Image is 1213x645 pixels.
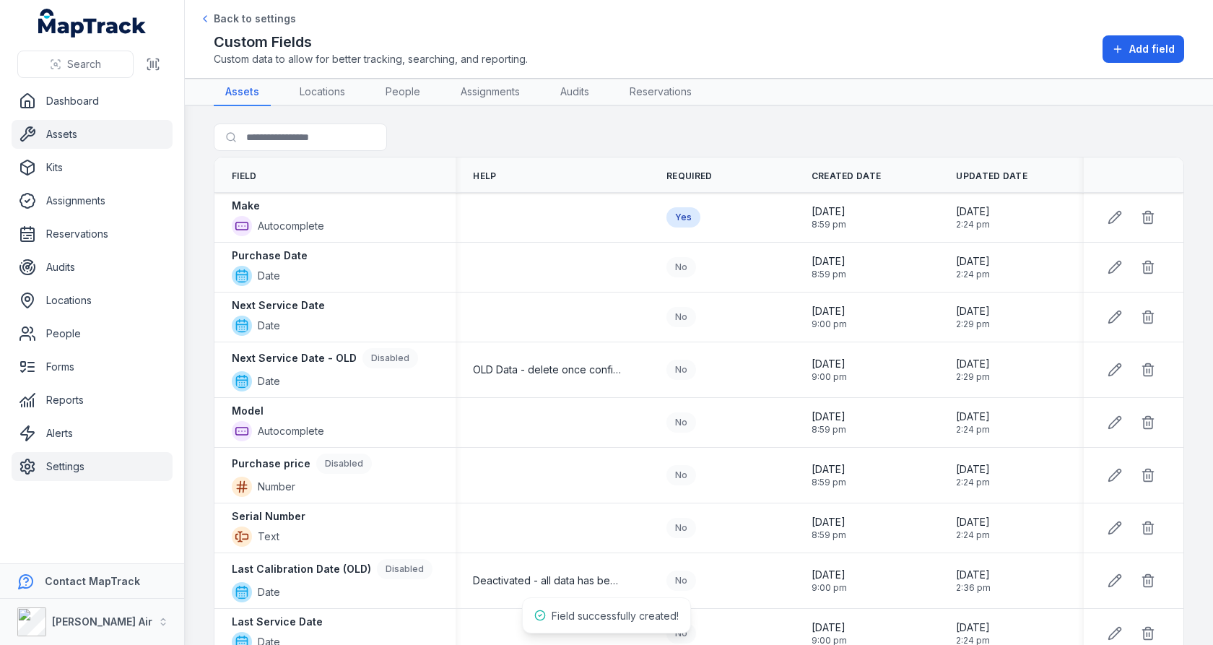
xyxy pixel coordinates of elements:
[12,386,173,415] a: Reports
[956,568,991,582] span: [DATE]
[232,170,257,182] span: Field
[232,298,325,313] strong: Next Service Date
[812,371,847,383] span: 9:00 pm
[812,462,846,488] time: 11/11/2024, 8:59:54 pm
[956,477,990,488] span: 2:24 pm
[812,582,847,594] span: 9:00 pm
[956,319,990,330] span: 2:29 pm
[956,304,990,319] span: [DATE]
[12,186,173,215] a: Assignments
[232,615,323,629] strong: Last Service Date
[812,529,846,541] span: 8:59 pm
[67,57,101,72] span: Search
[812,254,846,280] time: 11/11/2024, 8:59:37 pm
[956,529,990,541] span: 2:24 pm
[288,79,357,106] a: Locations
[812,568,847,594] time: 11/11/2024, 9:00:03 pm
[666,257,696,277] div: No
[362,348,418,368] div: Disabled
[45,575,140,587] strong: Contact MapTrack
[12,452,173,481] a: Settings
[956,170,1027,182] span: Updated Date
[199,12,296,26] a: Back to settings
[1103,35,1184,63] button: Add field
[956,204,990,230] time: 29/01/2025, 2:24:09 pm
[956,357,990,371] span: [DATE]
[232,404,264,418] strong: Model
[812,568,847,582] span: [DATE]
[956,424,990,436] span: 2:24 pm
[812,424,846,436] span: 8:59 pm
[812,515,846,529] span: [DATE]
[666,207,700,228] div: Yes
[812,304,847,330] time: 11/11/2024, 9:00:10 pm
[812,219,846,230] span: 8:59 pm
[232,199,260,213] strong: Make
[52,615,152,628] strong: [PERSON_NAME] Air
[618,79,703,106] a: Reservations
[258,269,280,283] span: Date
[956,462,990,477] span: [DATE]
[232,562,371,576] strong: Last Calibration Date (OLD)
[12,153,173,182] a: Kits
[666,307,696,327] div: No
[956,304,990,330] time: 29/01/2025, 2:29:47 pm
[666,412,696,433] div: No
[232,509,305,524] strong: Serial Number
[956,410,990,436] time: 29/01/2025, 2:24:12 pm
[1129,42,1175,56] span: Add field
[549,79,601,106] a: Audits
[812,304,847,319] span: [DATE]
[956,568,991,594] time: 29/01/2025, 2:36:00 pm
[316,454,372,474] div: Disabled
[17,51,134,78] button: Search
[38,9,147,38] a: MapTrack
[956,269,990,280] span: 2:24 pm
[374,79,432,106] a: People
[956,515,990,541] time: 29/01/2025, 2:24:12 pm
[812,410,846,436] time: 11/11/2024, 8:59:21 pm
[956,462,990,488] time: 29/01/2025, 2:24:12 pm
[258,374,280,389] span: Date
[12,319,173,348] a: People
[214,52,528,66] span: Custom data to allow for better tracking, searching, and reporting.
[812,620,847,635] span: [DATE]
[258,219,324,233] span: Autocomplete
[956,357,990,383] time: 29/01/2025, 2:29:30 pm
[258,529,279,544] span: Text
[232,351,357,365] strong: Next Service Date - OLD
[812,269,846,280] span: 8:59 pm
[666,465,696,485] div: No
[666,623,696,644] div: No
[473,573,623,588] span: Deactivated - all data has been copied to the "Last Service Date". Please delete when confirmed
[956,219,990,230] span: 2:24 pm
[473,170,496,182] span: Help
[956,371,990,383] span: 2:29 pm
[956,254,990,280] time: 29/01/2025, 2:24:09 pm
[552,610,679,622] span: Field successfully created!
[258,480,295,494] span: Number
[812,254,846,269] span: [DATE]
[812,477,846,488] span: 8:59 pm
[956,254,990,269] span: [DATE]
[956,410,990,424] span: [DATE]
[232,248,308,263] strong: Purchase Date
[473,363,623,377] span: OLD Data - delete once confirmed this is no longer needed
[956,620,990,635] span: [DATE]
[258,424,324,438] span: Autocomplete
[812,410,846,424] span: [DATE]
[214,32,528,52] h2: Custom Fields
[956,582,991,594] span: 2:36 pm
[214,12,296,26] span: Back to settings
[666,518,696,538] div: No
[666,360,696,380] div: No
[449,79,531,106] a: Assignments
[377,559,432,579] div: Disabled
[258,585,280,599] span: Date
[812,319,847,330] span: 9:00 pm
[12,87,173,116] a: Dashboard
[666,170,712,182] span: Required
[12,286,173,315] a: Locations
[12,253,173,282] a: Audits
[666,571,696,591] div: No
